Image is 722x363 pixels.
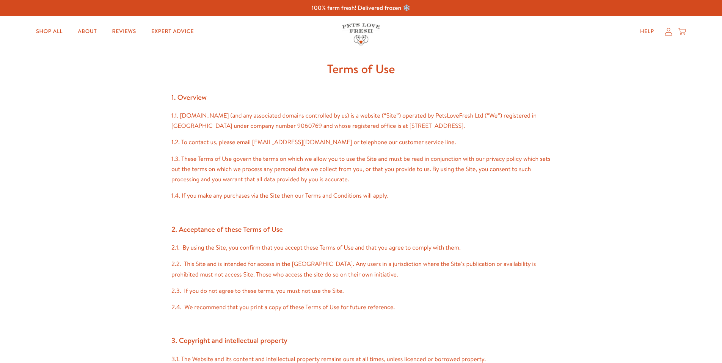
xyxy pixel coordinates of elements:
[106,24,142,39] a: Reviews
[171,286,551,296] p: 2.3. If you do not agree to these terms, you must not use the Site.
[171,225,283,234] b: 2. Acceptance of these Terms of Use
[145,24,200,39] a: Expert Advice
[171,191,551,201] p: 1.4. If you make any purchases via the Site then our Terms and Conditions will apply.
[171,93,207,102] b: 1. Overview
[171,302,551,313] p: 2.4. We recommend that you print a copy of these Terms of Use for future reference.
[72,24,103,39] a: About
[30,24,69,39] a: Shop All
[171,111,551,131] p: 1.1. [DOMAIN_NAME] (and any associated domains controlled by us) is a website (“Site”) operated b...
[171,259,551,280] p: 2.2. This Site and is intended for access in the [GEOGRAPHIC_DATA]. Any users in a jurisdiction w...
[171,243,551,253] p: 2.1. By using the Site, you confirm that you accept these Terms of Use and that you agree to comp...
[171,336,287,346] b: 3. Copyright and intellectual property
[171,154,551,185] p: 1.3. These Terms of Use govern the terms on which we allow you to use the Site and must be read i...
[171,59,551,79] h1: Terms of Use
[342,23,380,46] img: Pets Love Fresh
[634,24,660,39] a: Help
[171,137,551,148] p: 1.2. To contact us, please email [EMAIL_ADDRESS][DOMAIN_NAME] or telephone our customer service l...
